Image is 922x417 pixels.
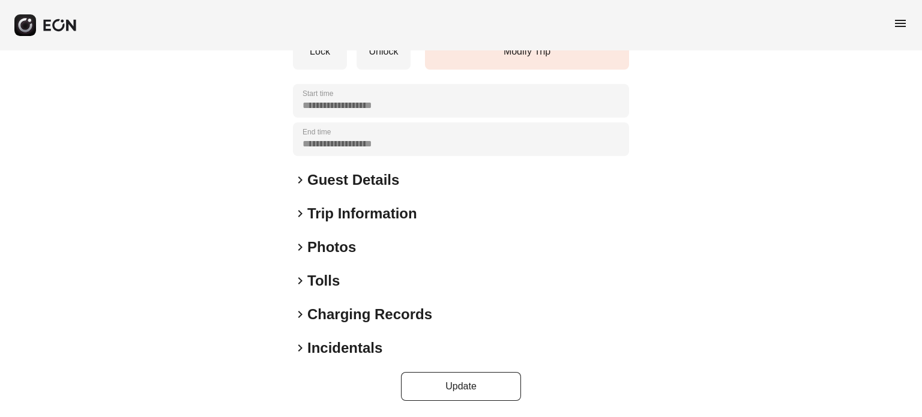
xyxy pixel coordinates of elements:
span: keyboard_arrow_right [293,173,307,187]
p: Modify Trip [431,44,623,59]
span: keyboard_arrow_right [293,240,307,254]
span: menu [893,16,908,31]
span: keyboard_arrow_right [293,274,307,288]
span: keyboard_arrow_right [293,206,307,221]
h2: Trip Information [307,204,417,223]
h2: Photos [307,238,356,257]
p: Lock [299,44,341,59]
h2: Charging Records [307,305,432,324]
span: keyboard_arrow_right [293,341,307,355]
button: Update [401,372,521,401]
p: Unlock [363,44,405,59]
span: keyboard_arrow_right [293,307,307,322]
h2: Incidentals [307,338,382,358]
h2: Tolls [307,271,340,290]
h2: Guest Details [307,170,399,190]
